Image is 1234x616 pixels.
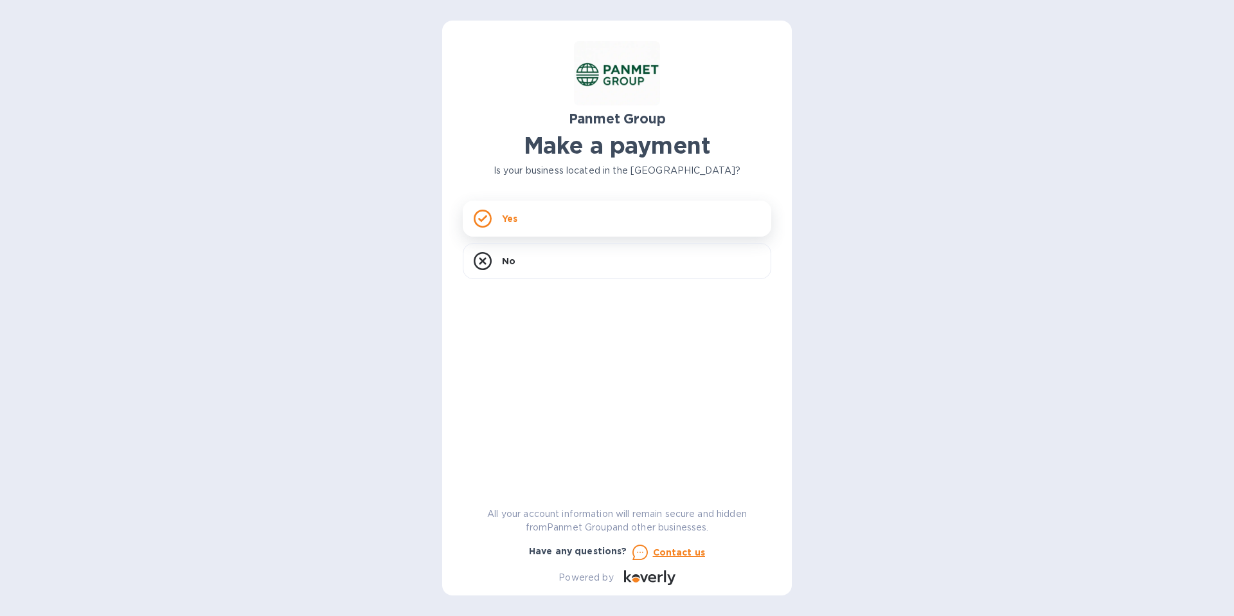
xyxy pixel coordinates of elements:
[653,547,706,557] u: Contact us
[502,255,515,267] p: No
[463,507,771,534] p: All your account information will remain secure and hidden from Panmet Group and other businesses.
[502,212,517,225] p: Yes
[529,546,627,556] b: Have any questions?
[463,164,771,177] p: Is your business located in the [GEOGRAPHIC_DATA]?
[463,132,771,159] h1: Make a payment
[559,571,613,584] p: Powered by
[569,111,666,127] b: Panmet Group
